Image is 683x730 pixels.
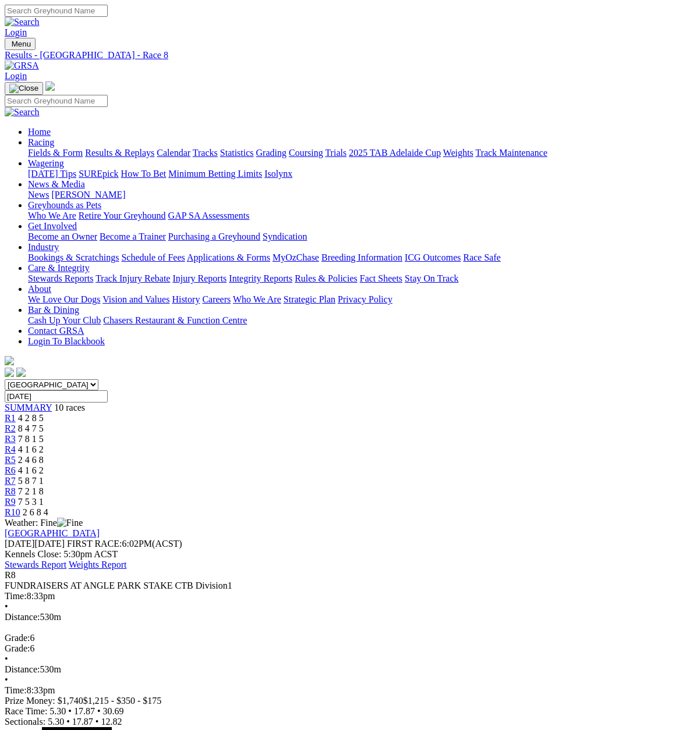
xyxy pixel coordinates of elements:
a: Track Injury Rebate [95,273,170,283]
a: Rules & Policies [295,273,358,283]
span: Time: [5,591,27,601]
input: Select date [5,390,108,403]
a: Bar & Dining [28,305,79,315]
div: 6 [5,633,678,643]
a: Minimum Betting Limits [168,169,262,179]
span: Distance: [5,612,40,622]
a: Care & Integrity [28,263,90,273]
span: • [68,706,72,716]
a: MyOzChase [273,252,319,262]
a: Fact Sheets [360,273,402,283]
a: R7 [5,476,16,486]
span: 5 8 7 1 [18,476,44,486]
a: Get Involved [28,221,77,231]
a: We Love Our Dogs [28,294,100,304]
span: • [95,717,99,727]
img: GRSA [5,60,39,71]
a: About [28,284,51,294]
a: Calendar [157,148,190,158]
a: R6 [5,465,16,475]
span: • [5,675,8,685]
a: Syndication [263,232,307,241]
input: Search [5,5,108,17]
a: Coursing [289,148,323,158]
a: Privacy Policy [338,294,392,304]
span: • [5,601,8,611]
span: [DATE] [5,539,35,549]
a: R3 [5,434,16,444]
div: Results - [GEOGRAPHIC_DATA] - Race 8 [5,50,678,60]
a: Applications & Forms [187,252,270,262]
a: News [28,190,49,200]
a: Weights [443,148,473,158]
span: 8 4 7 5 [18,423,44,433]
a: [PERSON_NAME] [51,190,125,200]
span: 7 8 1 5 [18,434,44,444]
span: R9 [5,497,16,507]
img: Close [9,84,38,93]
span: 10 races [54,403,85,412]
a: Injury Reports [172,273,227,283]
a: Race Safe [463,252,500,262]
span: R8 [5,486,16,496]
img: logo-grsa-white.png [45,81,55,91]
span: Race Time: [5,706,47,716]
a: Chasers Restaurant & Function Centre [103,315,247,325]
a: R1 [5,413,16,423]
span: 30.69 [103,706,124,716]
a: News & Media [28,179,85,189]
a: Contact GRSA [28,326,84,336]
div: Industry [28,252,678,263]
div: 8:33pm [5,685,678,696]
button: Toggle navigation [5,38,36,50]
a: Become a Trainer [100,232,166,241]
span: R4 [5,444,16,454]
a: SUMMARY [5,403,52,412]
a: Greyhounds as Pets [28,200,101,210]
button: Toggle navigation [5,82,43,95]
a: Integrity Reports [229,273,292,283]
div: News & Media [28,190,678,200]
div: FUNDRAISERS AT ANGLE PARK STAKE CTB Division1 [5,581,678,591]
div: Wagering [28,169,678,179]
a: ICG Outcomes [405,252,461,262]
a: Who We Are [233,294,281,304]
span: R8 [5,570,16,580]
span: 7 5 3 1 [18,497,44,507]
a: Strategic Plan [284,294,335,304]
span: 2 6 8 4 [23,507,48,517]
span: Sectionals: [5,717,45,727]
img: Fine [57,518,83,528]
span: [DATE] [5,539,65,549]
div: About [28,294,678,305]
span: 4 1 6 2 [18,465,44,475]
a: [DATE] Tips [28,169,76,179]
div: 530m [5,664,678,675]
a: Trials [325,148,346,158]
div: Care & Integrity [28,273,678,284]
span: R5 [5,455,16,465]
a: Bookings & Scratchings [28,252,119,262]
a: Tracks [193,148,218,158]
input: Search [5,95,108,107]
a: Who We Are [28,211,76,220]
a: Breeding Information [321,252,402,262]
span: R2 [5,423,16,433]
a: Retire Your Greyhound [79,211,166,220]
a: Login To Blackbook [28,336,105,346]
a: Vision and Values [102,294,169,304]
a: History [172,294,200,304]
a: Industry [28,242,59,252]
a: [GEOGRAPHIC_DATA] [5,528,100,538]
a: Stewards Reports [28,273,93,283]
span: Distance: [5,664,40,674]
span: Grade: [5,643,30,653]
img: logo-grsa-white.png [5,356,14,365]
span: Time: [5,685,27,695]
span: $1,215 - $350 - $175 [83,696,162,706]
a: Cash Up Your Club [28,315,101,325]
div: Bar & Dining [28,315,678,326]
